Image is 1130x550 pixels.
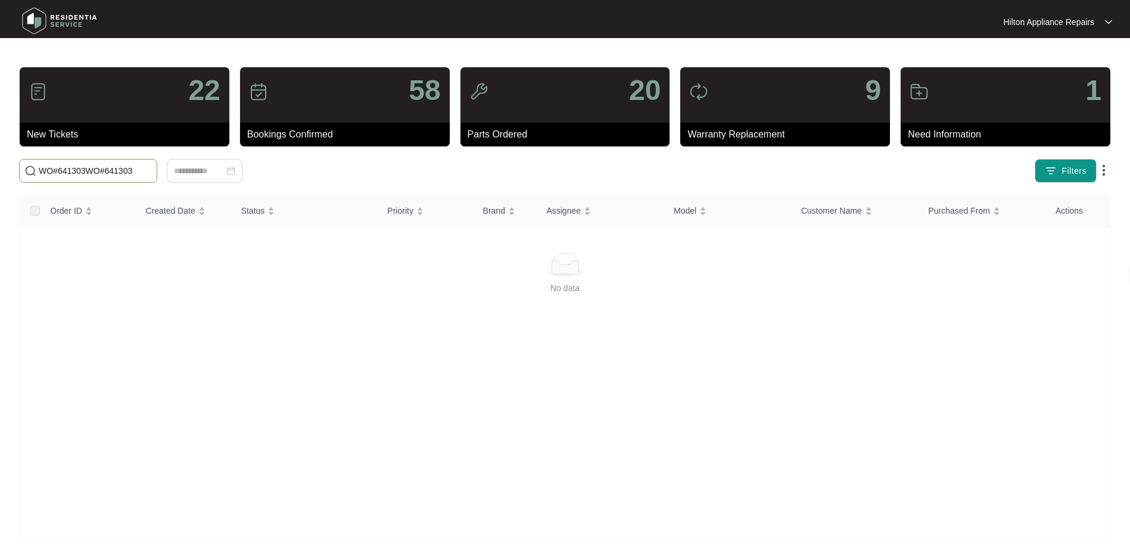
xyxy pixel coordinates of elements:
[136,195,231,227] th: Created Date
[1061,165,1087,177] span: Filters
[378,195,473,227] th: Priority
[1085,76,1101,105] p: 1
[41,195,136,227] th: Order ID
[468,127,670,142] p: Parts Ordered
[919,195,1046,227] th: Purchased From
[865,76,881,105] p: 9
[18,3,101,39] img: residentia service logo
[537,195,664,227] th: Assignee
[801,204,862,217] span: Customer Name
[249,82,268,101] img: icon
[39,164,152,177] input: Search by Order Id, Assignee Name, Customer Name, Brand and Model
[387,204,413,217] span: Priority
[35,282,1095,295] div: No data
[908,127,1110,142] p: Need Information
[664,195,792,227] th: Model
[928,204,989,217] span: Purchased From
[1035,159,1097,183] button: filter iconFilters
[145,204,195,217] span: Created Date
[546,204,581,217] span: Assignee
[687,127,890,142] p: Warranty Replacement
[27,127,229,142] p: New Tickets
[629,76,661,105] p: 20
[1003,16,1094,28] p: Hilton Appliance Repairs
[1046,195,1110,227] th: Actions
[188,76,220,105] p: 22
[1045,165,1057,177] img: filter icon
[483,204,505,217] span: Brand
[29,82,48,101] img: icon
[232,195,378,227] th: Status
[247,127,450,142] p: Bookings Confirmed
[50,204,82,217] span: Order ID
[409,76,440,105] p: 58
[1097,163,1111,177] img: dropdown arrow
[241,204,265,217] span: Status
[674,204,696,217] span: Model
[1105,19,1112,25] img: dropdown arrow
[474,195,537,227] th: Brand
[689,82,708,101] img: icon
[910,82,929,101] img: icon
[469,82,488,101] img: icon
[792,195,919,227] th: Customer Name
[24,165,36,177] img: search-icon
